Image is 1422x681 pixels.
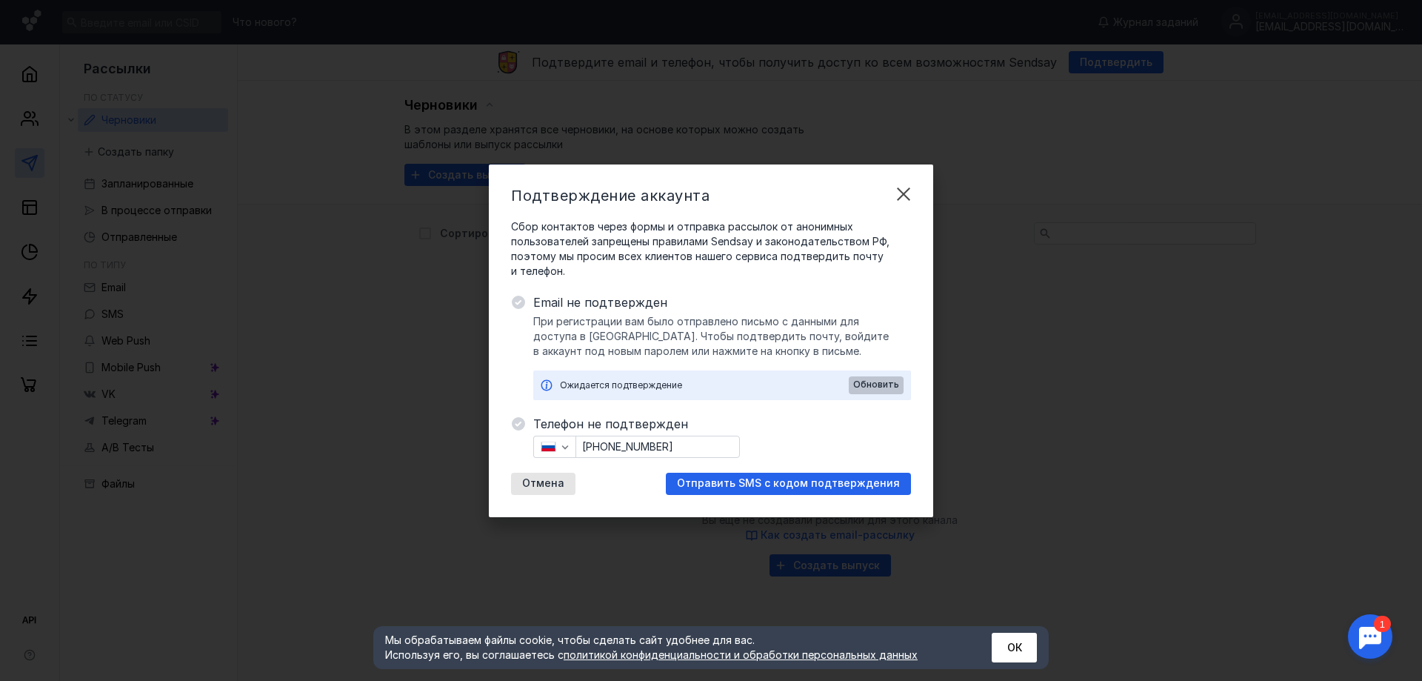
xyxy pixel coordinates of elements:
[666,473,911,495] button: Отправить SMS с кодом подтверждения
[677,477,900,490] span: Отправить SMS с кодом подтверждения
[560,378,849,393] div: Ожидается подтверждение
[511,473,575,495] button: Отмена
[853,379,899,390] span: Обновить
[385,633,955,662] div: Мы обрабатываем файлы cookie, чтобы сделать сайт удобнее для вас. Используя его, вы соглашаетесь c
[511,187,710,205] span: Подтверждение аккаунта
[564,648,918,661] a: политикой конфиденциальности и обработки персональных данных
[533,314,911,359] span: При регистрации вам было отправлено письмо с данными для доступа в [GEOGRAPHIC_DATA]. Чтобы подтв...
[992,633,1037,662] button: ОК
[533,293,911,311] span: Email не подтвержден
[33,9,50,25] div: 1
[533,415,911,433] span: Телефон не подтвержден
[511,219,911,279] span: Сбор контактов через формы и отправка рассылок от анонимных пользователей запрещены правилами Sen...
[849,376,904,394] button: Обновить
[522,477,564,490] span: Отмена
